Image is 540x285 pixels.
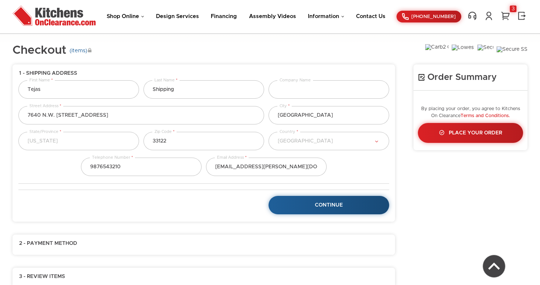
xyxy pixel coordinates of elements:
a: Continue [269,196,389,214]
img: Lowest Price Guarantee [452,45,474,59]
h1: Checkout [13,44,92,57]
a: Financing [211,14,237,19]
span: 2 - Payment Method [19,240,77,247]
img: Back to top [483,255,505,277]
img: Kitchens On Clearance [13,6,96,26]
a: 3 [500,11,511,21]
a: Shop Online [107,14,144,19]
img: Secure Order [477,45,493,59]
a: Design Services [156,14,199,19]
a: Place Your Order [418,123,523,143]
a: Assembly Videos [249,14,296,19]
span: [PHONE_NUMBER] [411,14,456,19]
span: 1 - Shipping Address [19,70,77,77]
small: ( items) [70,47,92,54]
a: Information [308,14,344,19]
a: Contact Us [356,14,386,19]
span: Place Your Order [449,130,502,136]
span: 3 - Review Items [19,274,65,280]
a: [PHONE_NUMBER] [397,11,461,22]
a: Terms and Conditions. [461,113,510,118]
div: 3 [510,6,516,12]
img: Secure SSL Encyption [497,46,527,57]
span: Continue [315,203,343,208]
small: By placing your order, you agree to Kitchens On Clearance [421,106,520,118]
img: Carb2 Compliant [425,44,448,59]
h4: Order Summary [418,72,523,83]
